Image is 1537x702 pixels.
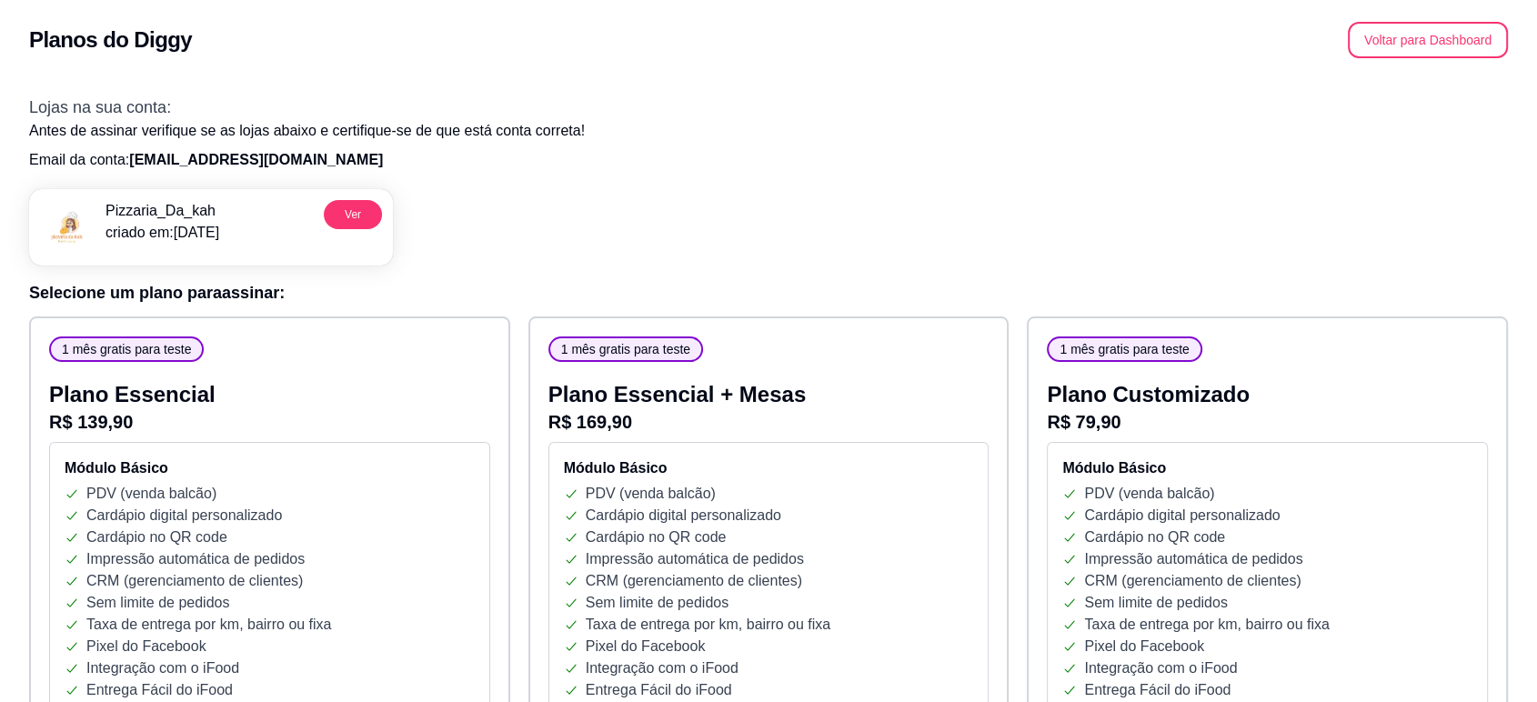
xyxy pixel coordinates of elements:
[586,548,804,570] p: Impressão automática de pedidos
[586,614,830,636] p: Taxa de entrega por km, bairro ou fixa
[86,592,229,614] p: Sem limite de pedidos
[1084,657,1237,679] p: Integração com o iFood
[105,200,219,222] p: Pizzaria_Da_kah
[1084,679,1231,701] p: Entrega Fácil do iFood
[1047,380,1488,409] p: Plano Customizado
[1348,22,1508,58] button: Voltar para Dashboard
[586,526,727,548] p: Cardápio no QR code
[564,457,974,479] h4: Módulo Básico
[586,636,706,657] p: Pixel do Facebook
[1084,483,1214,505] p: PDV (venda balcão)
[29,25,192,55] h2: Planos do Diggy
[548,409,990,435] p: R$ 169,90
[29,95,1508,120] h3: Lojas na sua conta:
[29,189,393,266] a: menu logoPizzaria_Da_kahcriado em:[DATE]Ver
[29,149,1508,171] p: Email da conta:
[55,340,198,358] span: 1 mês gratis para teste
[324,200,382,229] button: Ver
[49,380,490,409] p: Plano Essencial
[586,505,781,526] p: Cardápio digital personalizado
[1062,457,1472,479] h4: Módulo Básico
[1084,592,1227,614] p: Sem limite de pedidos
[1052,340,1196,358] span: 1 mês gratis para teste
[1348,32,1508,47] a: Voltar para Dashboard
[86,679,233,701] p: Entrega Fácil do iFood
[586,679,732,701] p: Entrega Fácil do iFood
[86,657,239,679] p: Integração com o iFood
[86,570,303,592] p: CRM (gerenciamento de clientes)
[86,636,206,657] p: Pixel do Facebook
[1084,614,1329,636] p: Taxa de entrega por km, bairro ou fixa
[129,152,383,167] span: [EMAIL_ADDRESS][DOMAIN_NAME]
[586,483,716,505] p: PDV (venda balcão)
[29,280,1508,306] h3: Selecione um plano para assinar :
[86,483,216,505] p: PDV (venda balcão)
[86,548,305,570] p: Impressão automática de pedidos
[586,570,802,592] p: CRM (gerenciamento de clientes)
[1084,636,1204,657] p: Pixel do Facebook
[1084,570,1301,592] p: CRM (gerenciamento de clientes)
[1084,505,1280,526] p: Cardápio digital personalizado
[105,222,219,244] p: criado em: [DATE]
[554,340,698,358] span: 1 mês gratis para teste
[1084,526,1225,548] p: Cardápio no QR code
[586,657,738,679] p: Integração com o iFood
[1084,548,1302,570] p: Impressão automática de pedidos
[40,200,95,255] img: menu logo
[49,409,490,435] p: R$ 139,90
[1047,409,1488,435] p: R$ 79,90
[86,526,227,548] p: Cardápio no QR code
[86,614,331,636] p: Taxa de entrega por km, bairro ou fixa
[86,505,282,526] p: Cardápio digital personalizado
[65,457,475,479] h4: Módulo Básico
[586,592,728,614] p: Sem limite de pedidos
[548,380,990,409] p: Plano Essencial + Mesas
[29,120,1508,142] p: Antes de assinar verifique se as lojas abaixo e certifique-se de que está conta correta!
